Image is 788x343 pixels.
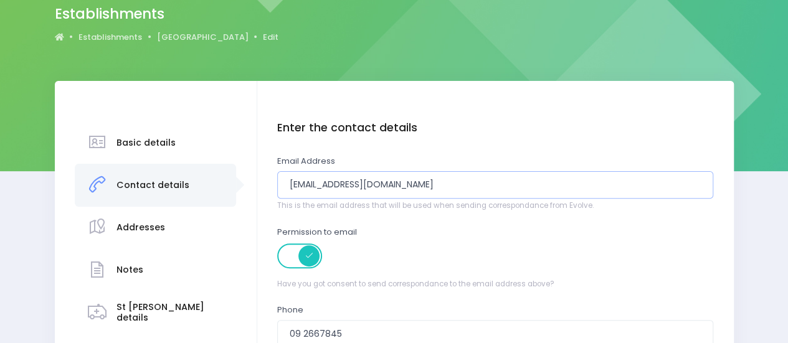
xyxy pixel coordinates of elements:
label: Permission to email [277,226,357,238]
span: This is the email address that will be used when sending correspondance from Evolve. [277,200,713,212]
h3: Addresses [116,222,165,233]
h3: Basic details [116,138,176,148]
a: Establishments [78,31,142,44]
span: Have you got consent to send correspondance to the email address above? [277,279,713,290]
h4: Enter the contact details [277,121,713,134]
h3: Notes [116,265,143,275]
a: [GEOGRAPHIC_DATA] [157,31,249,44]
h3: St [PERSON_NAME] details [116,302,224,323]
label: Phone [277,304,303,316]
a: Edit [263,31,278,44]
label: Email Address [277,155,335,167]
h2: Establishments [55,6,268,22]
h3: Contact details [116,180,189,190]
